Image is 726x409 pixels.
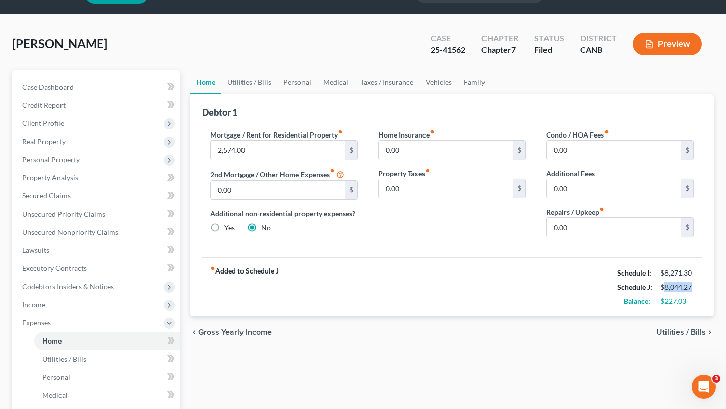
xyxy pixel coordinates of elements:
[656,328,714,336] button: Utilities / Bills chevron_right
[345,141,357,160] div: $
[660,268,694,278] div: $8,271.30
[656,328,706,336] span: Utilities / Bills
[431,33,465,44] div: Case
[14,169,180,187] a: Property Analysis
[198,328,272,336] span: Gross Yearly Income
[580,44,617,56] div: CANB
[12,36,107,51] span: [PERSON_NAME]
[22,228,118,236] span: Unsecured Nonpriority Claims
[261,223,271,233] label: No
[546,168,595,179] label: Additional Fees
[481,44,518,56] div: Chapter
[22,137,66,146] span: Real Property
[604,129,609,134] i: fiber_manual_record
[210,266,215,271] i: fiber_manual_record
[430,129,435,134] i: fiber_manual_record
[22,83,74,91] span: Case Dashboard
[14,241,180,259] a: Lawsuits
[706,328,714,336] i: chevron_right
[42,373,70,381] span: Personal
[633,33,702,55] button: Preview
[617,268,651,277] strong: Schedule I:
[419,70,458,94] a: Vehicles
[513,141,525,160] div: $
[712,375,720,383] span: 3
[22,210,105,218] span: Unsecured Priority Claims
[221,70,277,94] a: Utilities / Bills
[210,129,343,140] label: Mortgage / Rent for Residential Property
[425,168,430,173] i: fiber_manual_record
[599,207,604,212] i: fiber_manual_record
[14,96,180,114] a: Credit Report
[14,187,180,205] a: Secured Claims
[34,386,180,404] a: Medical
[534,33,564,44] div: Status
[534,44,564,56] div: Filed
[22,318,51,327] span: Expenses
[379,179,513,198] input: --
[211,181,345,200] input: --
[190,70,221,94] a: Home
[22,155,80,164] span: Personal Property
[431,44,465,56] div: 25-41562
[22,300,45,309] span: Income
[22,119,64,127] span: Client Profile
[14,78,180,96] a: Case Dashboard
[547,179,681,198] input: --
[14,259,180,278] a: Executory Contracts
[202,106,237,118] div: Debtor 1
[547,141,681,160] input: --
[22,246,49,254] span: Lawsuits
[42,355,86,363] span: Utilities / Bills
[22,101,66,109] span: Credit Report
[379,141,513,160] input: --
[458,70,491,94] a: Family
[681,218,693,237] div: $
[210,168,344,180] label: 2nd Mortgage / Other Home Expenses
[42,336,62,345] span: Home
[513,179,525,198] div: $
[34,350,180,368] a: Utilities / Bills
[14,205,180,223] a: Unsecured Priority Claims
[211,141,345,160] input: --
[624,297,650,305] strong: Balance:
[546,207,604,217] label: Repairs / Upkeep
[34,368,180,386] a: Personal
[692,375,716,399] iframe: Intercom live chat
[660,296,694,306] div: $227.03
[14,223,180,241] a: Unsecured Nonpriority Claims
[660,282,694,292] div: $8,044.27
[330,168,335,173] i: fiber_manual_record
[547,218,681,237] input: --
[546,129,609,140] label: Condo / HOA Fees
[190,328,198,336] i: chevron_left
[22,282,114,291] span: Codebtors Insiders & Notices
[345,181,357,200] div: $
[317,70,354,94] a: Medical
[378,168,430,179] label: Property Taxes
[354,70,419,94] a: Taxes / Insurance
[277,70,317,94] a: Personal
[580,33,617,44] div: District
[42,391,68,399] span: Medical
[210,266,279,308] strong: Added to Schedule J
[34,332,180,350] a: Home
[224,223,235,233] label: Yes
[210,208,358,219] label: Additional non-residential property expenses?
[190,328,272,336] button: chevron_left Gross Yearly Income
[338,129,343,134] i: fiber_manual_record
[681,141,693,160] div: $
[22,264,87,272] span: Executory Contracts
[22,173,78,182] span: Property Analysis
[481,33,518,44] div: Chapter
[378,129,435,140] label: Home Insurance
[681,179,693,198] div: $
[511,45,516,54] span: 7
[22,191,71,200] span: Secured Claims
[617,283,652,291] strong: Schedule J:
